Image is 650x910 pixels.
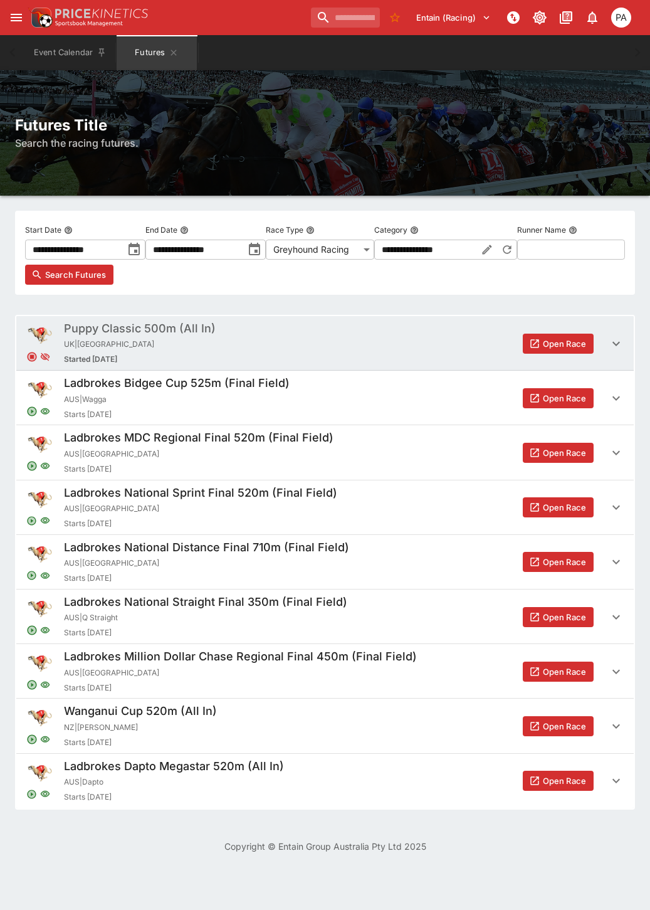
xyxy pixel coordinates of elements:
button: End Date [180,226,189,235]
h6: Search the racing futures. [15,135,635,151]
button: Peter Addley [607,4,635,31]
svg: Visible [40,571,50,581]
button: Open Race [523,716,594,736]
button: Toggle light/dark mode [528,6,551,29]
p: Race Type [266,225,303,235]
button: Ladbrokes Dapto Megastar 520m (All In)AUS|DaptoStarts [DATE]Open Race [16,754,634,808]
div: Peter Addley [611,8,631,28]
button: Wanganui Cup 520m (All In)NZ|[PERSON_NAME]Starts [DATE]Open Race [16,699,634,753]
svg: Visible [40,789,50,799]
span: AUS | [GEOGRAPHIC_DATA] [64,557,349,569]
button: Ladbrokes MDC Regional Final 520m (Final Field)AUS|[GEOGRAPHIC_DATA]Starts [DATE]Open Race [16,425,634,480]
img: greyhound_racing.png [26,595,54,622]
svg: Hidden [40,352,50,362]
h2: Futures Title [15,115,635,135]
button: Category [410,226,419,235]
button: open drawer [5,6,28,29]
h5: Ladbrokes National Straight Final 350m (Final Field) [64,595,347,609]
svg: Open [26,625,38,636]
svg: Visible [40,734,50,744]
span: Starts [DATE] [64,682,417,694]
svg: Visible [40,680,50,690]
button: toggle date time picker [123,238,145,261]
button: NOT Connected to PK [502,6,525,29]
span: AUS | [GEOGRAPHIC_DATA] [64,448,333,460]
span: UK | [GEOGRAPHIC_DATA] [64,338,216,351]
button: Reset Category to All Racing [497,240,517,260]
span: Started [DATE] [64,353,216,366]
svg: Open [26,789,38,800]
span: Starts [DATE] [64,572,349,585]
span: AUS | [GEOGRAPHIC_DATA] [64,502,337,515]
button: Ladbrokes National Sprint Final 520m (Final Field)AUS|[GEOGRAPHIC_DATA]Starts [DATE]Open Race [16,480,634,535]
span: Starts [DATE] [64,408,290,421]
p: Category [374,225,407,235]
button: Event Calendar [26,35,114,70]
img: greyhound_racing.png [26,376,54,403]
button: Documentation [555,6,577,29]
span: Starts [DATE] [64,627,347,639]
button: No Bookmarks [385,8,405,28]
img: greyhound_racing.png [26,485,54,513]
svg: Visible [40,516,50,526]
img: greyhound_racing.png [26,649,54,677]
svg: Open [26,734,38,745]
svg: Closed [26,351,38,362]
img: greyhound_racing.png [26,704,54,731]
button: Ladbrokes National Distance Final 710m (Final Field)AUS|[GEOGRAPHIC_DATA]Starts [DATE]Open Race [16,535,634,590]
h5: Wanganui Cup 520m (All In) [64,704,217,718]
button: Edit Category [477,240,497,260]
h5: Ladbrokes Dapto Megastar 520m (All In) [64,759,284,773]
img: Sportsbook Management [55,21,123,26]
span: NZ | [PERSON_NAME] [64,721,217,734]
span: Starts [DATE] [64,791,284,803]
button: Race Type [306,226,315,235]
h5: Ladbrokes National Sprint Final 520m (Final Field) [64,485,337,500]
button: Open Race [523,771,594,791]
button: Ladbrokes National Straight Final 350m (Final Field)AUS|Q StraightStarts [DATE]Open Race [16,590,634,644]
button: Open Race [523,497,594,517]
button: Ladbrokes Million Dollar Chase Regional Final 450m (Final Field)AUS|[GEOGRAPHIC_DATA]Starts [DATE... [16,644,634,699]
svg: Open [26,516,38,527]
button: Open Race [523,662,594,682]
button: Open Race [523,607,594,627]
h5: Ladbrokes MDC Regional Final 520m (Final Field) [64,430,333,445]
img: PriceKinetics [55,9,148,18]
button: Futures [117,35,197,70]
button: Ladbrokes Bidgee Cup 525m (Final Field)AUS|WaggaStarts [DATE]Open Race [16,371,634,425]
img: greyhound_racing.png [26,321,54,349]
button: Open Race [523,388,594,408]
img: greyhound_racing.png [26,430,54,458]
button: Select Tenant [409,8,498,28]
svg: Open [26,406,38,417]
span: AUS | Wagga [64,393,290,406]
span: Starts [DATE] [64,736,217,749]
p: Runner Name [517,225,566,235]
svg: Open [26,460,38,472]
img: greyhound_racing.png [26,540,54,568]
button: Notifications [581,6,604,29]
input: search [311,8,380,28]
img: greyhound_racing.png [26,759,54,786]
button: Open Race [523,334,594,354]
span: AUS | Q Straight [64,611,347,624]
p: End Date [145,225,177,235]
h5: Puppy Classic 500m (All In) [64,321,216,336]
svg: Open [26,570,38,581]
svg: Visible [40,461,50,471]
button: Runner Name [569,226,577,235]
button: Open Race [523,443,594,463]
h5: Ladbrokes National Distance Final 710m (Final Field) [64,540,349,554]
span: Starts [DATE] [64,517,337,530]
svg: Visible [40,625,50,635]
img: PriceKinetics Logo [28,5,53,30]
svg: Open [26,679,38,690]
span: Starts [DATE] [64,463,333,475]
h5: Ladbrokes Bidgee Cup 525m (Final Field) [64,376,290,390]
div: Greyhound Racing [266,240,374,260]
button: Puppy Classic 500m (All In)UK|[GEOGRAPHIC_DATA]Started [DATE]Open Race [16,316,634,371]
span: AUS | [GEOGRAPHIC_DATA] [64,667,417,679]
button: toggle date time picker [243,238,266,261]
span: Search Futures [45,268,106,281]
p: Start Date [25,225,61,235]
